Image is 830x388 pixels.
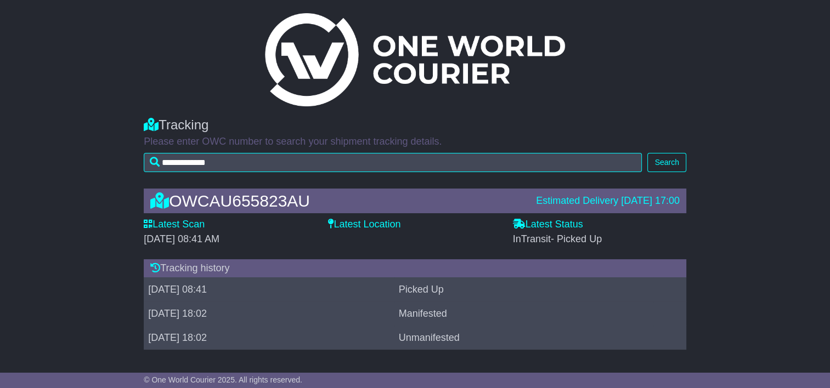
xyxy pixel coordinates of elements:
td: Unmanifested [394,326,654,350]
td: [DATE] 18:02 [144,302,394,326]
td: Picked Up [394,278,654,302]
span: © One World Courier 2025. All rights reserved. [144,375,302,384]
div: Tracking history [144,259,686,278]
span: - Picked Up [551,233,602,244]
td: [DATE] 08:41 [144,278,394,302]
button: Search [647,153,686,172]
label: Latest Scan [144,219,205,231]
label: Latest Status [513,219,583,231]
td: [DATE] 18:02 [144,326,394,350]
div: OWCAU655823AU [145,192,530,210]
span: [DATE] 08:41 AM [144,233,219,244]
label: Latest Location [328,219,400,231]
img: Light [265,13,564,106]
p: Please enter OWC number to search your shipment tracking details. [144,136,686,148]
div: Tracking [144,117,686,133]
td: Manifested [394,302,654,326]
span: InTransit [513,233,602,244]
div: Estimated Delivery [DATE] 17:00 [536,195,680,207]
